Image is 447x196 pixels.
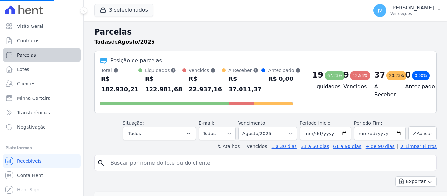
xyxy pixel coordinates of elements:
[3,120,81,134] a: Negativação
[118,39,155,45] strong: Agosto/2025
[217,144,240,149] label: ↯ Atalhos
[17,37,39,44] span: Contratos
[17,124,46,130] span: Negativação
[189,74,222,95] div: R$ 22.937,16
[325,71,345,80] div: 67,23%
[3,63,81,76] a: Lotes
[350,71,370,80] div: 12,54%
[3,34,81,47] a: Contratos
[94,4,153,16] button: 3 selecionados
[366,144,395,149] a: + de 90 dias
[17,66,29,73] span: Lotes
[17,109,50,116] span: Transferências
[110,57,162,64] div: Posição de parcelas
[145,67,182,74] div: Liquidados
[397,144,437,149] a: ✗ Limpar Filtros
[106,156,434,169] input: Buscar por nome do lote ou do cliente
[405,70,411,80] div: 0
[228,74,261,95] div: R$ 37.011,37
[189,67,222,74] div: Vencidos
[405,83,426,91] h4: Antecipado
[333,144,361,149] a: 61 a 90 dias
[374,83,395,98] h4: A Receber
[244,144,269,149] label: Vencidos:
[17,158,42,164] span: Recebíveis
[94,38,155,46] p: de
[5,144,78,152] div: Plataformas
[101,67,138,74] div: Total
[343,83,364,91] h4: Vencidos
[390,11,434,16] p: Ver opções
[228,67,261,74] div: A Receber
[3,20,81,33] a: Visão Geral
[94,26,437,38] h2: Parcelas
[268,74,300,84] div: R$ 0,00
[145,74,182,95] div: R$ 122.981,68
[390,5,434,11] p: [PERSON_NAME]
[128,130,141,137] span: Todos
[3,154,81,168] a: Recebíveis
[17,80,35,87] span: Clientes
[368,1,447,20] button: JV [PERSON_NAME] Ver opções
[94,39,111,45] strong: Todas
[272,144,297,149] a: 1 a 30 dias
[3,77,81,90] a: Clientes
[386,71,407,80] div: 20,23%
[354,120,406,127] label: Período Fim:
[374,70,385,80] div: 37
[408,126,437,140] button: Aplicar
[313,83,333,91] h4: Liquidados
[3,92,81,105] a: Minha Carteira
[3,169,81,182] a: Conta Hent
[238,120,267,126] label: Vencimento:
[3,48,81,62] a: Parcelas
[17,95,51,101] span: Minha Carteira
[412,71,430,80] div: 0,00%
[123,120,144,126] label: Situação:
[300,120,332,126] label: Período Inicío:
[17,172,43,179] span: Conta Hent
[199,120,215,126] label: E-mail:
[101,74,138,95] div: R$ 182.930,21
[17,23,43,29] span: Visão Geral
[123,127,196,140] button: Todos
[3,106,81,119] a: Transferências
[17,52,36,58] span: Parcelas
[97,159,105,167] i: search
[343,70,349,80] div: 9
[301,144,329,149] a: 31 a 60 dias
[268,67,300,74] div: Antecipado
[313,70,323,80] div: 19
[378,8,382,13] span: JV
[395,176,437,187] button: Exportar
